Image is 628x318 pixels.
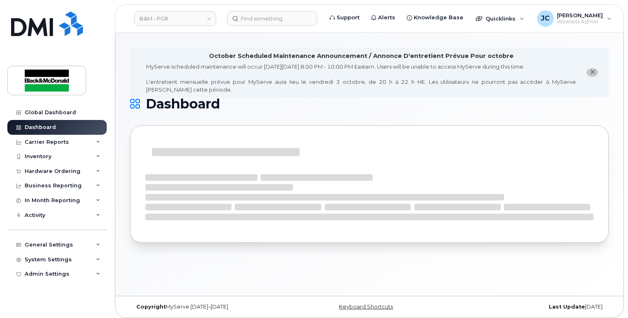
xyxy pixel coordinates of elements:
div: October Scheduled Maintenance Announcement / Annonce D'entretient Prévue Pour octobre [209,52,513,60]
div: MyServe scheduled maintenance will occur [DATE][DATE] 8:00 PM - 10:00 PM Eastern. Users will be u... [146,63,576,93]
a: Keyboard Shortcuts [339,304,393,310]
button: close notification [587,68,598,77]
div: MyServe [DATE]–[DATE] [130,304,290,310]
strong: Last Update [549,304,585,310]
div: [DATE] [449,304,609,310]
strong: Copyright [136,304,166,310]
span: Dashboard [146,98,220,110]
